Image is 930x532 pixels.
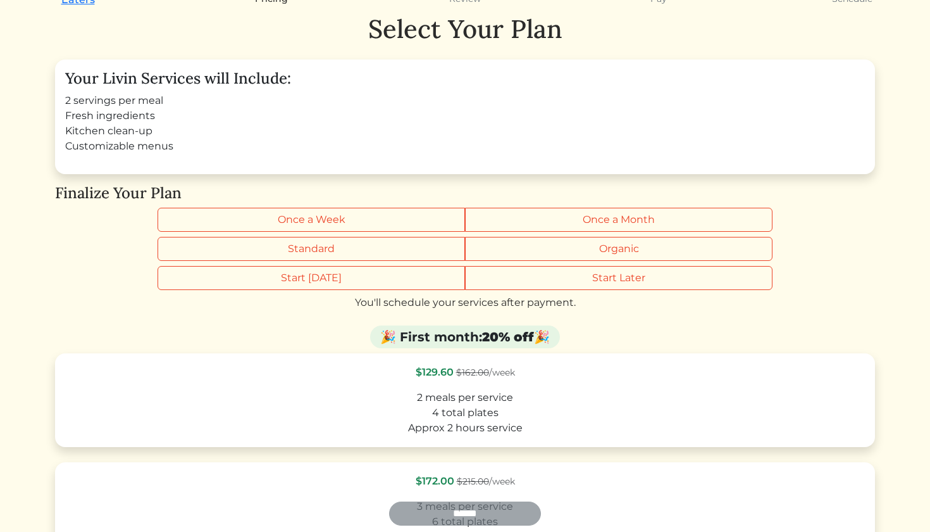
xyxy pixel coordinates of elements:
[65,70,865,88] h4: Your Livin Services will Include:
[65,139,865,154] li: Customizable menus
[66,405,864,421] div: 4 total plates
[456,367,515,378] span: /week
[416,366,454,378] span: $129.60
[158,208,772,232] div: Billing frequency
[66,421,864,436] div: Approx 2 hours service
[66,390,864,405] div: 2 meals per service
[158,266,772,290] div: Start timing
[158,237,772,261] div: Grocery type
[65,123,865,139] li: Kitchen clean-up
[465,237,772,261] label: Organic
[465,266,772,290] label: Start Later
[456,367,489,378] s: $162.00
[55,14,875,44] h1: Select Your Plan
[55,184,875,203] h4: Finalize Your Plan
[370,326,560,348] div: 🎉 First month: 🎉
[65,93,865,108] li: 2 servings per meal
[66,499,864,514] div: 3 meals per service
[457,476,489,487] s: $215.00
[158,208,465,232] label: Once a Week
[457,476,515,487] span: /week
[158,237,465,261] label: Standard
[482,329,534,345] strong: 20% off
[65,108,865,123] li: Fresh ingredients
[55,295,875,310] div: You'll schedule your services after payment.
[416,475,454,487] span: $172.00
[465,208,772,232] label: Once a Month
[158,266,465,290] label: Start [DATE]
